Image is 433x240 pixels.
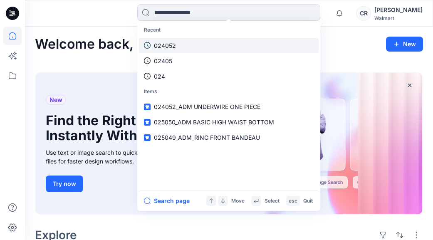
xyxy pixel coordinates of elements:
[231,197,245,205] p: Move
[46,148,233,166] div: Use text or image search to quickly locate relevant, editable .bw files for faster design workflows.
[154,57,172,65] p: 02405
[139,53,319,69] a: 02405
[139,22,319,38] p: Recent
[154,72,165,81] p: 024
[154,119,274,126] span: 025050_ADM BASIC HIGH WAIST BOTTOM
[374,5,423,15] div: [PERSON_NAME]
[374,15,423,21] div: Walmart
[139,69,319,84] a: 024
[139,38,319,53] a: 024052
[35,37,247,52] h2: Welcome back, [PERSON_NAME]
[303,197,313,205] p: Quit
[386,37,423,52] button: New
[154,134,260,141] span: 025049_ADM_RING FRONT BANDEAU
[46,113,220,143] h1: Find the Right Garment Instantly With
[289,197,297,205] p: esc
[154,103,260,110] span: 024052_ADM UNDERWIRE ONE PIECE
[144,196,190,206] button: Search page
[139,99,319,114] a: 024052_ADM UNDERWIRE ONE PIECE
[154,41,176,50] p: 024052
[139,130,319,145] a: 025049_ADM_RING FRONT BANDEAU
[46,176,83,192] button: Try now
[139,114,319,130] a: 025050_ADM BASIC HIGH WAIST BOTTOM
[139,84,319,99] p: Items
[356,6,371,21] div: CR
[49,95,62,105] span: New
[265,197,280,205] p: Select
